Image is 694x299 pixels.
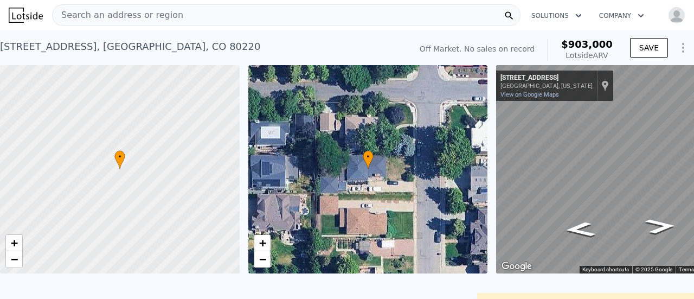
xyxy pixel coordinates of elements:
[523,6,590,26] button: Solutions
[259,236,266,250] span: +
[679,266,694,272] a: Terms (opens in new tab)
[6,251,22,268] a: Zoom out
[254,235,271,251] a: Zoom in
[561,50,613,61] div: Lotside ARV
[363,152,374,162] span: •
[590,6,653,26] button: Company
[259,252,266,266] span: −
[630,38,668,58] button: SAVE
[668,7,685,24] img: avatar
[9,8,43,23] img: Lotside
[499,259,535,273] img: Google
[635,266,672,272] span: © 2025 Google
[500,74,593,82] div: [STREET_ADDRESS]
[672,37,694,59] button: Show Options
[53,9,183,22] span: Search an address or region
[363,150,374,169] div: •
[601,80,609,92] a: Show location on map
[500,82,593,90] div: [GEOGRAPHIC_DATA], [US_STATE]
[499,259,535,273] a: Open this area in Google Maps (opens a new window)
[6,235,22,251] a: Zoom in
[114,150,125,169] div: •
[114,152,125,162] span: •
[11,236,18,250] span: +
[500,91,559,98] a: View on Google Maps
[561,39,613,50] span: $903,000
[11,252,18,266] span: −
[632,215,689,237] path: Go North, Forest St
[420,43,535,54] div: Off Market. No sales on record
[254,251,271,268] a: Zoom out
[551,218,608,240] path: Go South, Forest St
[582,266,629,273] button: Keyboard shortcuts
